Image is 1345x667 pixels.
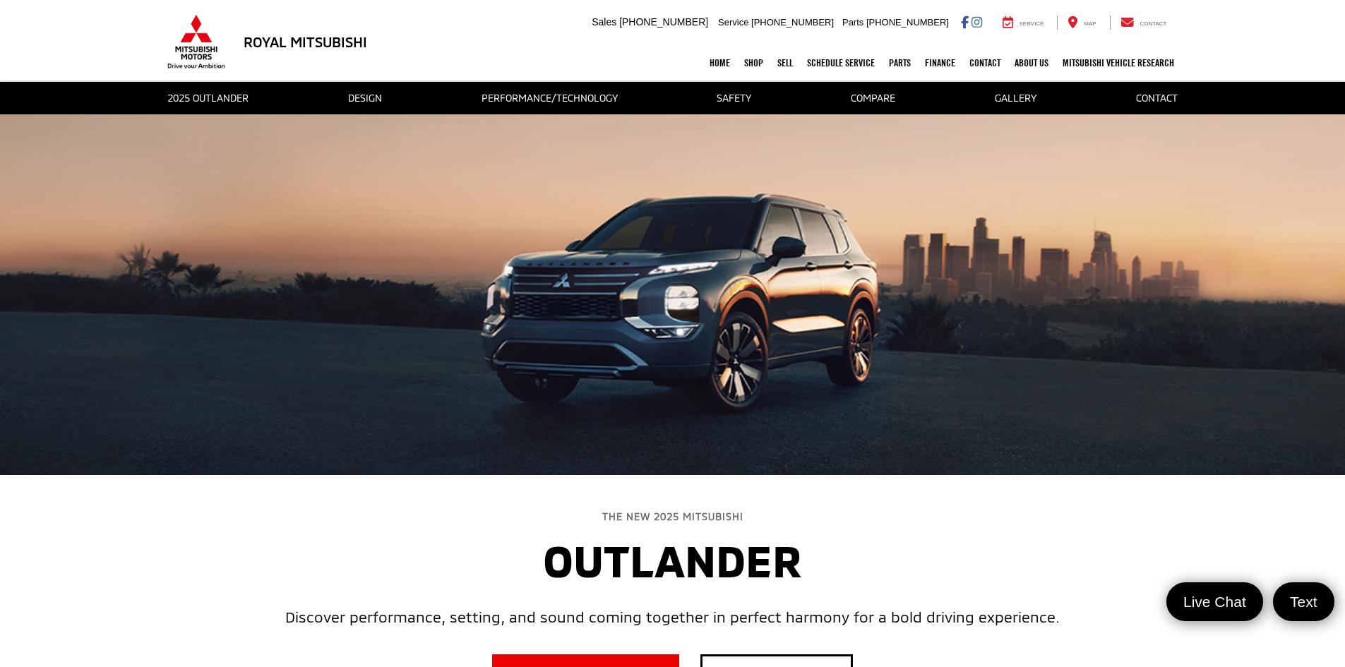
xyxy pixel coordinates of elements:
[1008,45,1056,80] a: About Us
[992,16,1055,30] a: Service
[157,83,259,114] a: 2025 Outlander
[165,14,228,69] img: Mitsubishi
[285,533,1060,587] div: Outlander
[1110,16,1178,30] a: Contact
[1020,20,1044,27] span: Service
[1057,16,1106,30] a: Map
[1283,592,1325,611] span: Text
[285,510,1060,522] div: The New 2025 Mitsubishi
[961,16,969,28] a: Facebook: Click to visit our Facebook page
[1273,582,1334,621] a: Text
[1125,83,1188,114] a: CONTACT
[619,16,708,28] span: [PHONE_NUMBER]
[842,17,863,28] span: Parts
[918,45,962,80] a: Finance
[984,83,1047,114] a: GALLERY
[866,17,949,28] span: [PHONE_NUMBER]
[1166,582,1263,621] a: Live Chat
[882,45,918,80] a: Parts: Opens in a new tab
[751,17,834,28] span: [PHONE_NUMBER]
[718,17,748,28] span: Service
[1176,592,1253,611] span: Live Chat
[592,16,616,28] span: Sales
[337,83,393,114] a: Design
[737,45,770,80] a: Shop
[706,83,762,114] a: SAFETY
[244,34,367,49] h3: Royal Mitsubishi
[703,45,737,80] a: Home
[1084,20,1096,27] span: Map
[1056,45,1181,80] a: Mitsubishi Vehicle Research
[770,45,800,80] a: Sell
[800,45,882,80] a: Schedule Service: Opens in a new tab
[1140,20,1166,27] span: Contact
[471,83,628,114] a: PERFORMANCE/TECHNOLOGY
[285,608,1060,626] div: Discover performance, setting, and sound coming together in perfect harmony for a bold driving ex...
[840,83,906,114] a: COMPARE
[972,16,982,28] a: Instagram: Click to visit our Instagram page
[962,45,1008,80] a: Contact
